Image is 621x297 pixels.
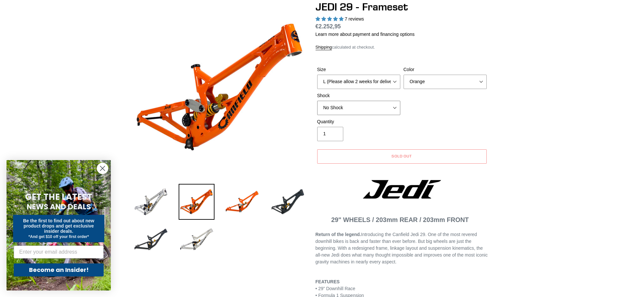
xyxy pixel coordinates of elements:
b: Return of the legend. [316,232,361,237]
div: calculated at checkout. [316,44,488,51]
span: NEWS AND DEALS [27,201,91,212]
button: Sold out [317,149,487,164]
b: FEATURES [316,279,340,284]
label: Shock [317,92,400,99]
span: Sold out [392,154,412,158]
img: Load image into Gallery viewer, JEDI 29 - Frameset [179,222,214,258]
img: Load image into Gallery viewer, JEDI 29 - Frameset [133,184,169,220]
img: Load image into Gallery viewer, JEDI 29 - Frameset [270,184,306,220]
button: Become an Insider! [14,263,104,276]
span: Be the first to find out about new product drops and get exclusive insider deals. [23,218,95,234]
span: €2.252,95 [316,23,341,30]
label: Size [317,66,400,73]
img: Load image into Gallery viewer, JEDI 29 - Frameset [224,184,260,220]
span: 7 reviews [345,16,364,22]
a: Learn more about payment and financing options [316,32,415,37]
span: GET THE LATEST [25,191,92,203]
input: Enter your email address [14,245,104,259]
span: • 29” Downhill Race [316,286,355,291]
span: 29" WHEELS / 203mm REAR / 203mm FRONT [331,216,469,223]
label: Quantity [317,118,400,125]
span: 5.00 stars [316,16,345,22]
span: Introducing the Canfield Jedi 29. One of the most revered downhill bikes is back and faster than ... [316,232,488,264]
h1: JEDI 29 - Frameset [316,1,488,13]
a: Shipping [316,45,332,50]
img: Load image into Gallery viewer, JEDI 29 - Frameset [179,184,214,220]
img: Load image into Gallery viewer, JEDI 29 - Frameset [133,222,169,258]
button: Close dialog [97,163,108,174]
span: *And get $10 off your first order* [28,234,89,239]
label: Color [404,66,487,73]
